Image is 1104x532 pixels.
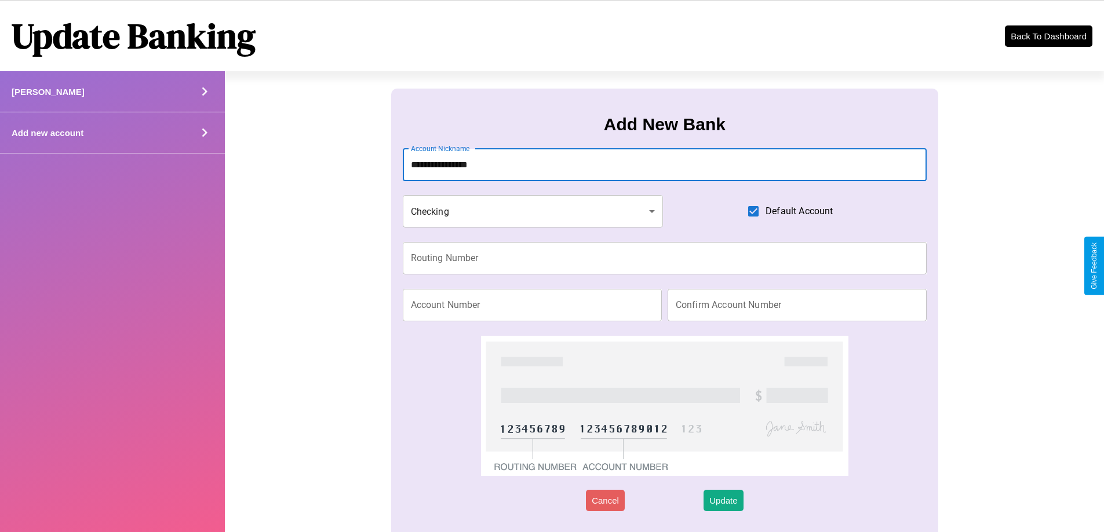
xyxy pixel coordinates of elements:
h3: Add New Bank [604,115,726,134]
h4: [PERSON_NAME] [12,87,85,97]
div: Checking [403,195,664,228]
h1: Update Banking [12,12,256,60]
span: Default Account [766,204,833,218]
img: check [481,336,848,476]
button: Back To Dashboard [1005,25,1092,47]
label: Account Nickname [411,144,470,153]
h4: Add new account [12,128,83,138]
div: Give Feedback [1090,243,1098,289]
button: Cancel [586,490,625,511]
button: Update [704,490,743,511]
